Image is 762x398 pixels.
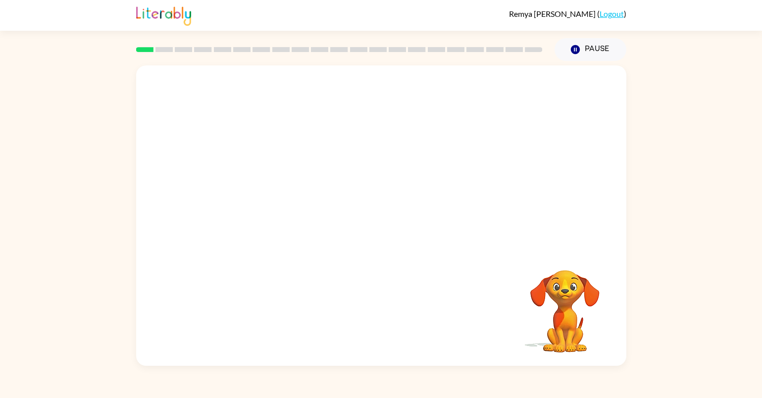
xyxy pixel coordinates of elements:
span: Remya [PERSON_NAME] [509,9,597,18]
img: Literably [136,4,191,26]
div: ( ) [509,9,626,18]
video: Your browser must support playing .mp4 files to use Literably. Please try using another browser. [515,255,614,354]
a: Logout [600,9,624,18]
button: Pause [555,38,626,61]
